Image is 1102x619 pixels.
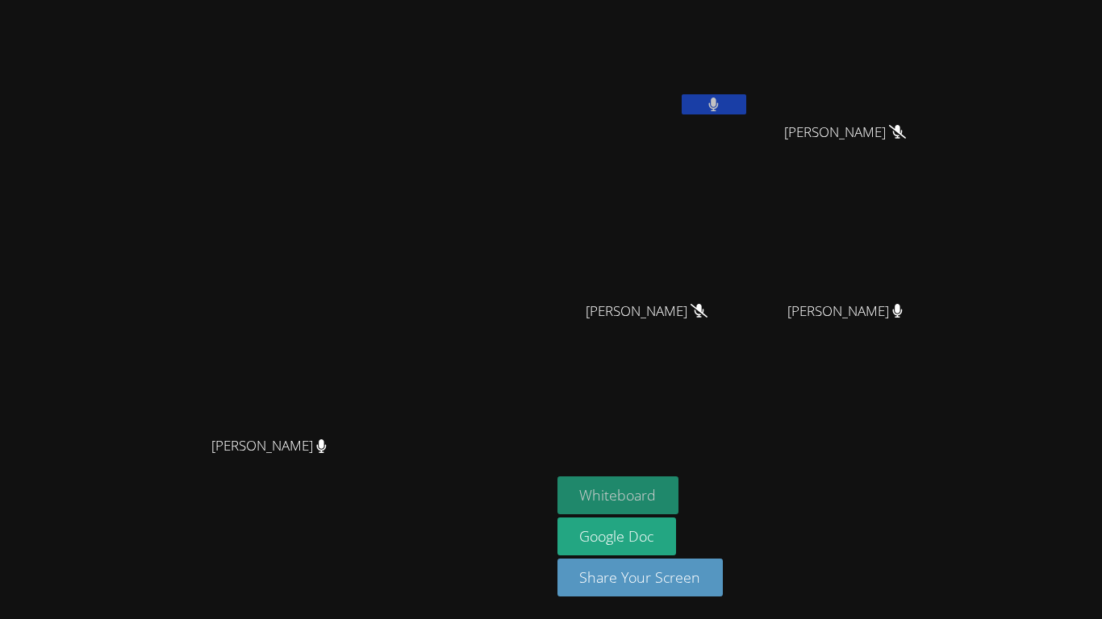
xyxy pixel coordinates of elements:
[557,476,679,514] button: Whiteboard
[557,517,677,555] a: Google Doc
[557,559,724,596] button: Share Your Screen
[211,434,327,458] span: [PERSON_NAME]
[787,300,903,323] span: [PERSON_NAME]
[586,300,708,323] span: [PERSON_NAME]
[784,121,906,144] span: [PERSON_NAME]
